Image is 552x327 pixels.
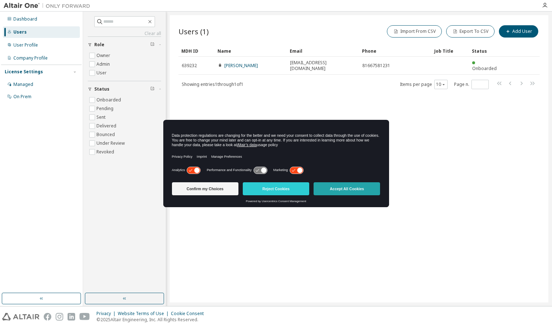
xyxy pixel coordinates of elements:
img: linkedin.svg [68,313,75,321]
span: Clear filter [150,42,155,48]
span: Items per page [400,80,448,89]
button: Export To CSV [446,25,495,38]
label: Pending [96,104,115,113]
label: Revoked [96,148,116,156]
div: Name [217,45,284,57]
label: Bounced [96,130,116,139]
span: Page n. [454,80,489,89]
div: Website Terms of Use [118,311,171,317]
div: Cookie Consent [171,311,208,317]
div: MDH ID [181,45,212,57]
div: Dashboard [13,16,37,22]
div: Privacy [96,311,118,317]
img: altair_logo.svg [2,313,39,321]
button: Add User [499,25,538,38]
div: Email [290,45,356,57]
div: Job Title [434,45,466,57]
label: Under Review [96,139,126,148]
div: Status [472,45,502,57]
img: instagram.svg [56,313,63,321]
span: Onboarded [472,65,497,71]
span: 639232 [182,63,197,69]
a: Clear all [88,31,161,36]
button: Role [88,37,161,53]
span: Users (1) [178,26,209,36]
span: [EMAIL_ADDRESS][DOMAIN_NAME] [290,60,356,71]
label: Admin [96,60,111,69]
span: 81667581231 [362,63,390,69]
div: Company Profile [13,55,48,61]
label: User [96,69,108,77]
span: Status [94,86,109,92]
div: Phone [362,45,428,57]
img: Altair One [4,2,94,9]
label: Delivered [96,122,118,130]
img: facebook.svg [44,313,51,321]
button: 10 [436,82,446,87]
div: On Prem [13,94,31,100]
span: Clear filter [150,86,155,92]
div: User Profile [13,42,38,48]
button: Import From CSV [387,25,442,38]
img: youtube.svg [79,313,90,321]
label: Onboarded [96,96,122,104]
div: Users [13,29,27,35]
p: © 2025 Altair Engineering, Inc. All Rights Reserved. [96,317,208,323]
span: Role [94,42,104,48]
button: Status [88,81,161,97]
label: Sent [96,113,107,122]
span: Showing entries 1 through 1 of 1 [182,81,243,87]
div: Managed [13,82,33,87]
label: Owner [96,51,112,60]
a: [PERSON_NAME] [224,62,258,69]
div: License Settings [5,69,43,75]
